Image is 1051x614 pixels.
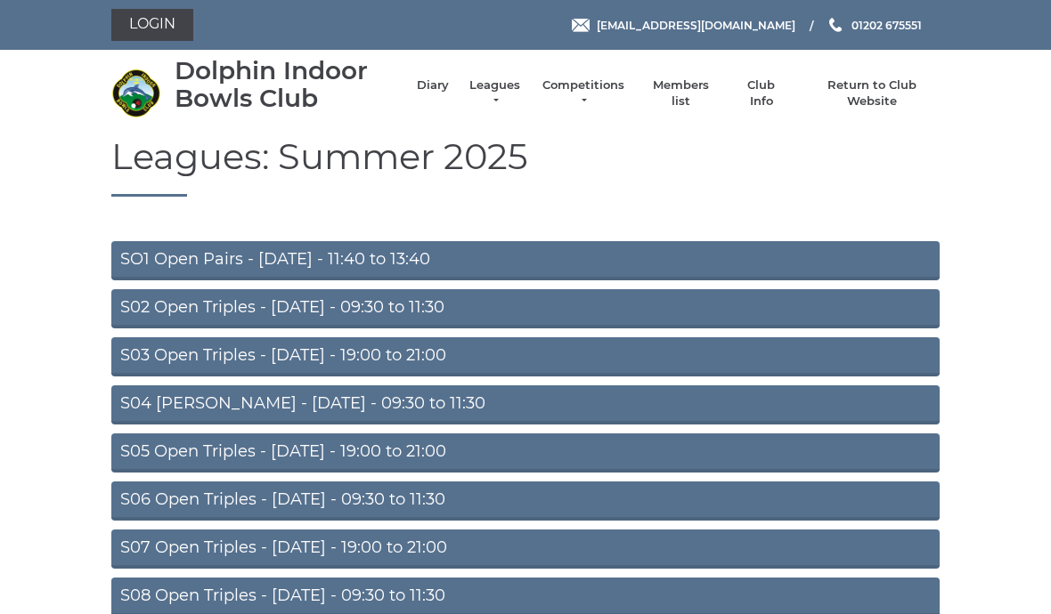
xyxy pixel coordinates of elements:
a: Login [111,9,193,41]
a: Phone us 01202 675551 [827,17,922,34]
a: S02 Open Triples - [DATE] - 09:30 to 11:30 [111,289,940,328]
img: Phone us [829,18,842,32]
a: S05 Open Triples - [DATE] - 19:00 to 21:00 [111,433,940,473]
a: SO1 Open Pairs - [DATE] - 11:40 to 13:40 [111,241,940,280]
a: S06 Open Triples - [DATE] - 09:30 to 11:30 [111,481,940,521]
span: 01202 675551 [851,18,922,31]
img: Dolphin Indoor Bowls Club [111,69,160,117]
a: S07 Open Triples - [DATE] - 19:00 to 21:00 [111,529,940,569]
a: S04 [PERSON_NAME] - [DATE] - 09:30 to 11:30 [111,385,940,424]
div: Dolphin Indoor Bowls Club [175,57,399,112]
h1: Leagues: Summer 2025 [111,137,940,197]
a: Competitions [541,77,626,109]
a: Club Info [736,77,787,109]
a: Diary [417,77,449,93]
a: Return to Club Website [805,77,940,109]
a: S03 Open Triples - [DATE] - 19:00 to 21:00 [111,337,940,376]
a: Leagues [467,77,523,109]
span: [EMAIL_ADDRESS][DOMAIN_NAME] [597,18,795,31]
a: Email [EMAIL_ADDRESS][DOMAIN_NAME] [572,17,795,34]
a: Members list [643,77,717,109]
img: Email [572,19,590,32]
